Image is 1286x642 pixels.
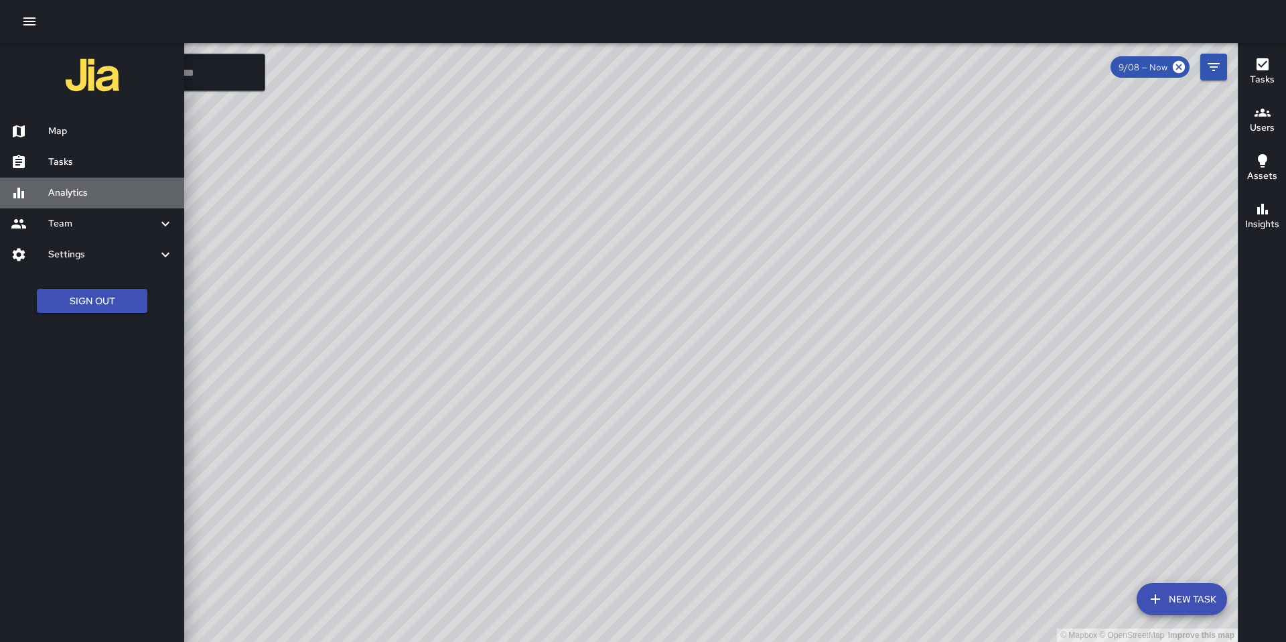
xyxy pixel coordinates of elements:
img: jia-logo [66,48,119,102]
h6: Insights [1245,217,1279,232]
h6: Team [48,216,157,231]
h6: Settings [48,247,157,262]
button: Sign Out [37,289,147,314]
h6: Analytics [48,186,173,200]
button: New Task [1137,583,1227,615]
h6: Map [48,124,173,139]
h6: Tasks [1250,72,1275,87]
h6: Assets [1247,169,1277,184]
h6: Users [1250,121,1275,135]
h6: Tasks [48,155,173,170]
